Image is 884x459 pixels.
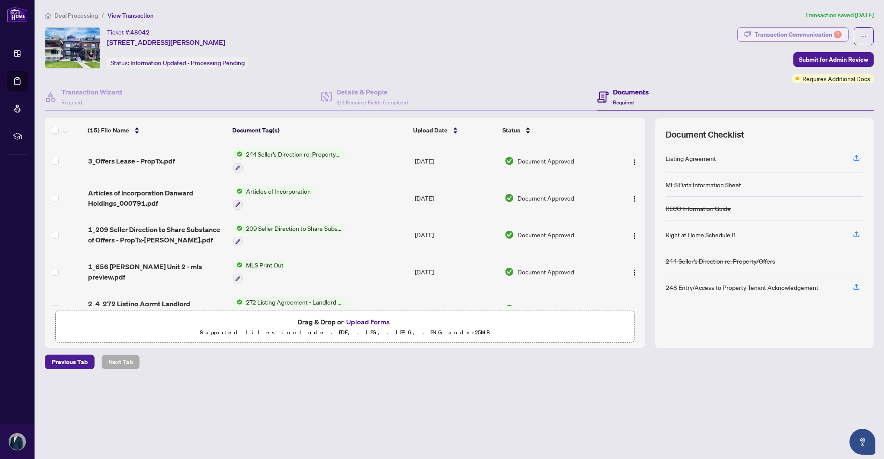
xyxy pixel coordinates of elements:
img: Status Icon [233,260,243,270]
img: Document Status [505,304,514,314]
span: Document Checklist [666,129,744,141]
div: 244 Seller’s Direction re: Property/Offers [666,256,775,266]
span: Articles of Incorporation Danward Holdings_000791.pdf [88,188,226,208]
span: Drag & Drop or [297,316,392,327]
img: Logo [631,233,638,239]
td: [DATE] [411,290,501,327]
span: Deal Processing [54,12,98,19]
span: home [45,13,51,19]
span: 1_209 Seller Direction to Share Substance of Offers - PropTx-[PERSON_NAME].pdf [88,224,226,245]
img: Status Icon [233,186,243,196]
span: 272 Listing Agreement - Landlord Designated Representation Agreement Authority to Offer for Lease [243,297,345,307]
button: Previous Tab [45,355,95,369]
button: Logo [628,302,641,316]
img: Logo [631,306,638,313]
div: MLS Data Information Sheet [666,180,741,189]
img: Status Icon [233,223,243,233]
span: Requires Additional Docs [802,74,870,83]
div: Listing Agreement [666,154,716,163]
div: RECO Information Guide [666,204,731,213]
span: View Transaction [107,12,154,19]
img: Profile Icon [9,434,25,450]
span: Document Approved [518,156,574,166]
span: 2_4_272 Listing Agrmt Landlord Designated Rep Agrmt Auth to Offer for Lease - PropTx-[PERSON_NAME... [88,299,226,319]
div: Transaction Communication [755,28,842,41]
img: Logo [631,269,638,276]
img: Logo [631,159,638,166]
span: [STREET_ADDRESS][PERSON_NAME] [107,37,225,47]
button: Status Icon272 Listing Agreement - Landlord Designated Representation Agreement Authority to Offe... [233,297,345,321]
button: Submit for Admin Review [793,52,874,67]
button: Next Tab [101,355,140,369]
button: Logo [628,154,641,168]
img: Document Status [505,230,514,239]
span: Previous Tab [52,355,88,369]
div: Right at Home Schedule B [666,230,736,239]
span: Status [502,126,520,135]
td: [DATE] [411,217,501,254]
button: Logo [628,265,641,279]
button: Status Icon244 Seller’s Direction re: Property/Offers [233,149,345,173]
span: 3/3 Required Fields Completed [336,99,408,106]
p: Supported files include .PDF, .JPG, .JPEG, .PNG under 25 MB [61,327,629,338]
span: Required [61,99,82,106]
span: Upload Date [413,126,448,135]
th: Upload Date [410,118,499,142]
button: Logo [628,228,641,242]
h4: Transaction Wizard [61,87,122,97]
td: [DATE] [411,253,501,290]
span: Document Approved [518,193,574,203]
img: Status Icon [233,297,243,307]
h4: Details & People [336,87,408,97]
span: ellipsis [861,33,867,39]
button: Logo [628,191,641,205]
div: 1 [834,31,842,38]
span: Required [613,99,634,106]
span: 209 Seller Direction to Share Substance of Offers [243,223,345,233]
img: Document Status [505,267,514,277]
th: Document Tag(s) [229,118,410,142]
img: Status Icon [233,149,243,159]
span: Information Updated - Processing Pending [130,59,245,67]
button: Open asap [849,429,875,455]
span: 3_Offers Lease - PropTx.pdf [88,156,175,166]
img: Document Status [505,193,514,203]
td: [DATE] [411,179,501,217]
span: (15) File Name [88,126,129,135]
button: Status IconArticles of Incorporation [233,186,314,210]
img: IMG-C12326301_1.jpg [45,28,100,68]
img: logo [7,6,28,22]
button: Upload Forms [344,316,392,327]
span: Document Approved [518,304,574,314]
span: MLS Print Out [243,260,287,270]
span: 48042 [130,28,150,36]
span: Document Approved [518,267,574,277]
span: 244 Seller’s Direction re: Property/Offers [243,149,345,159]
button: Transaction Communication1 [737,27,849,42]
button: Status IconMLS Print Out [233,260,287,283]
span: Drag & Drop orUpload FormsSupported files include .PDF, .JPG, .JPEG, .PNG under25MB [56,311,634,343]
span: Articles of Incorporation [243,186,314,196]
li: / [101,10,104,20]
article: Transaction saved [DATE] [805,10,874,20]
td: [DATE] [411,142,501,179]
div: Ticket #: [107,27,150,37]
span: Document Approved [518,230,574,239]
th: (15) File Name [84,118,229,142]
th: Status [499,118,611,142]
h4: Documents [613,87,649,97]
img: Document Status [505,156,514,166]
span: Submit for Admin Review [799,53,868,66]
div: Status: [107,57,248,69]
button: Status Icon209 Seller Direction to Share Substance of Offers [233,223,345,247]
div: 248 Entry/Access to Property Tenant Acknowledgement [666,283,818,292]
img: Logo [631,195,638,202]
span: 1_656 [PERSON_NAME] Unit 2 - mls preview.pdf [88,261,226,282]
